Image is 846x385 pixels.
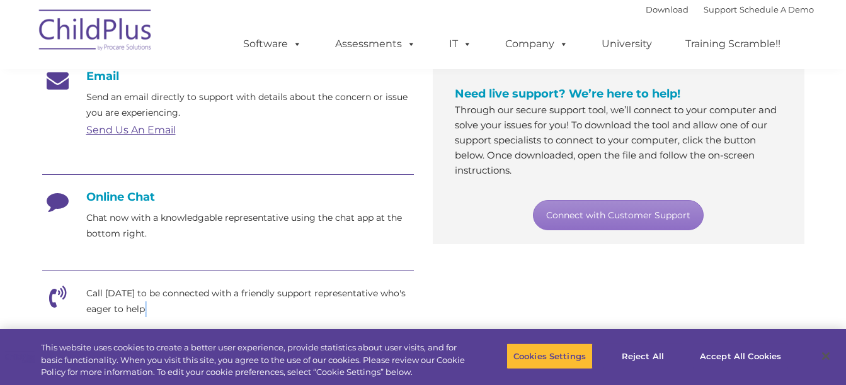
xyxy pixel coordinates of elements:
[740,4,814,14] a: Schedule A Demo
[86,124,176,136] a: Send Us An Email
[693,343,788,369] button: Accept All Cookies
[506,343,593,369] button: Cookies Settings
[493,31,581,57] a: Company
[533,200,704,230] a: Connect with Customer Support
[646,4,814,14] font: |
[646,4,689,14] a: Download
[33,1,159,64] img: ChildPlus by Procare Solutions
[437,31,484,57] a: IT
[673,31,793,57] a: Training Scramble!!
[86,89,414,121] p: Send an email directly to support with details about the concern or issue you are experiencing.
[42,69,414,83] h4: Email
[231,31,314,57] a: Software
[42,190,414,204] h4: Online Chat
[812,342,840,370] button: Close
[589,31,665,57] a: University
[86,286,414,317] p: Call [DATE] to be connected with a friendly support representative who's eager to help.
[86,210,414,242] p: Chat now with a knowledgable representative using the chat app at the bottom right.
[455,103,782,178] p: Through our secure support tool, we’ll connect to your computer and solve your issues for you! To...
[41,342,466,379] div: This website uses cookies to create a better user experience, provide statistics about user visit...
[455,87,680,101] span: Need live support? We’re here to help!
[323,31,428,57] a: Assessments
[603,343,682,369] button: Reject All
[704,4,737,14] a: Support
